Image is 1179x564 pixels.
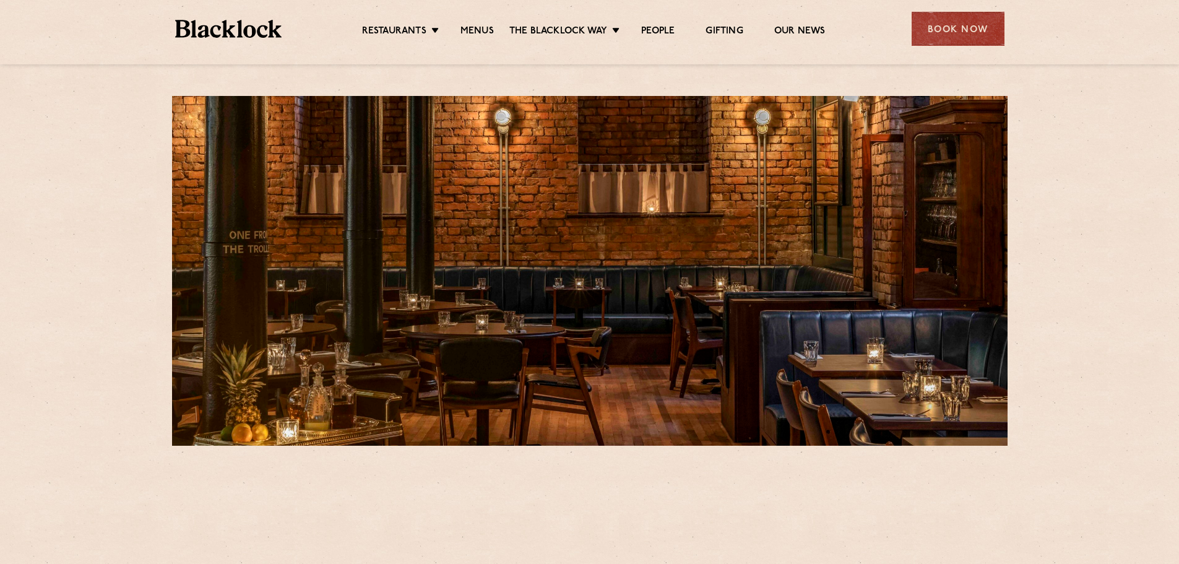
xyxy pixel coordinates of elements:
div: Book Now [912,12,1004,46]
a: Menus [460,25,494,39]
a: Our News [774,25,826,39]
a: Gifting [706,25,743,39]
a: The Blacklock Way [509,25,607,39]
a: Restaurants [362,25,426,39]
img: BL_Textured_Logo-footer-cropped.svg [175,20,282,38]
a: People [641,25,675,39]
